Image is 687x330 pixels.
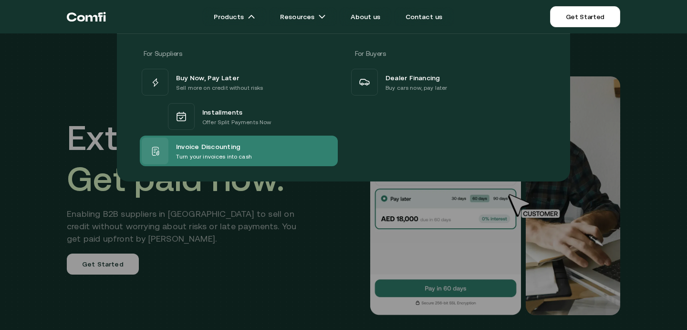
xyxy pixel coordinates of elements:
a: Contact us [394,7,454,26]
a: Get Started [550,6,620,27]
a: InstallmentsOffer Split Payments Now [140,97,338,136]
p: Offer Split Payments Now [202,117,271,127]
a: Buy Now, Pay LaterSell more on credit without risks [140,67,338,97]
a: Resourcesarrow icons [269,7,337,26]
a: Productsarrow icons [202,7,267,26]
p: Sell more on credit without risks [176,83,263,93]
a: About us [339,7,392,26]
a: Dealer FinancingBuy cars now, pay later [349,67,547,97]
span: For Suppliers [144,50,182,57]
span: Invoice Discounting [176,140,240,152]
span: Buy Now, Pay Later [176,72,239,83]
a: Return to the top of the Comfi home page [67,2,106,31]
a: Invoice DiscountingTurn your invoices into cash [140,136,338,166]
span: Dealer Financing [385,72,440,83]
span: For Buyers [355,50,386,57]
p: Buy cars now, pay later [385,83,447,93]
span: Installments [202,106,243,117]
img: arrow icons [248,13,255,21]
p: Turn your invoices into cash [176,152,252,161]
img: arrow icons [318,13,326,21]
